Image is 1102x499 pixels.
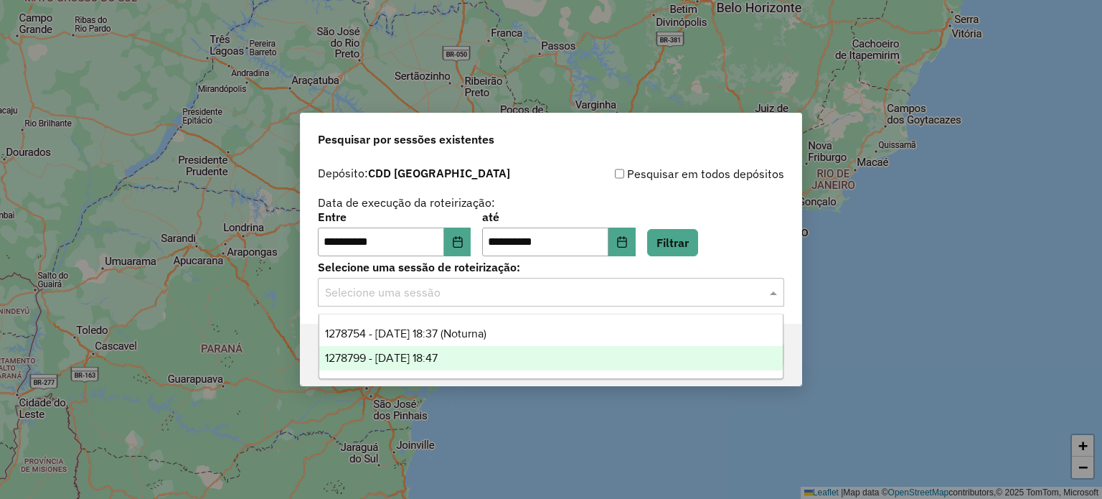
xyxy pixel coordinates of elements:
[318,258,784,276] label: Selecione uma sessão de roteirização:
[444,228,471,256] button: Choose Date
[318,208,471,225] label: Entre
[318,164,510,182] label: Depósito:
[318,131,494,148] span: Pesquisar por sessões existentes
[647,229,698,256] button: Filtrar
[319,314,784,379] ng-dropdown-panel: Options list
[368,166,510,180] strong: CDD [GEOGRAPHIC_DATA]
[325,327,486,340] span: 1278754 - [DATE] 18:37 (Noturna)
[325,352,438,364] span: 1278799 - [DATE] 18:47
[608,228,636,256] button: Choose Date
[318,194,495,211] label: Data de execução da roteirização:
[482,208,635,225] label: até
[551,165,784,182] div: Pesquisar em todos depósitos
